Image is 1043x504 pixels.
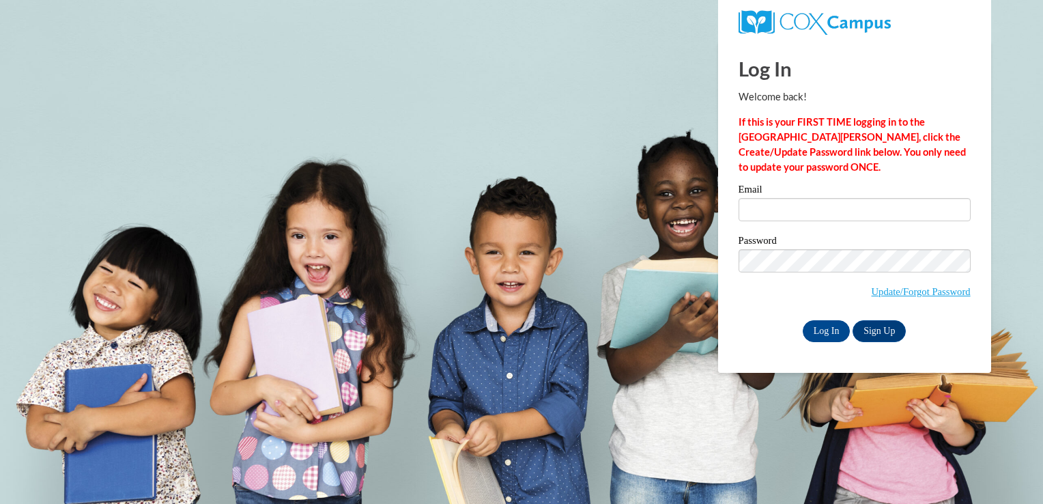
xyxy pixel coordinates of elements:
p: Welcome back! [739,89,971,104]
a: Update/Forgot Password [872,286,971,297]
strong: If this is your FIRST TIME logging in to the [GEOGRAPHIC_DATA][PERSON_NAME], click the Create/Upd... [739,116,966,173]
a: COX Campus [739,16,891,27]
a: Sign Up [853,320,906,342]
input: Log In [803,320,851,342]
label: Password [739,236,971,249]
h1: Log In [739,55,971,83]
label: Email [739,184,971,198]
img: COX Campus [739,10,891,35]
